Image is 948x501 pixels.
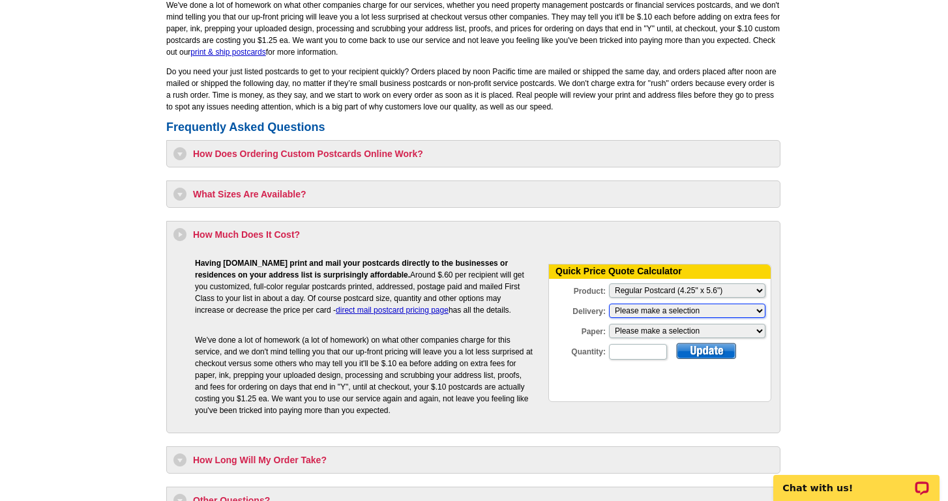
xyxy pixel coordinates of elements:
[195,257,533,316] p: Around $.60 per recipient will get you customized, full-color regular postcards printed, addresse...
[190,48,265,57] a: print & ship postcards
[166,66,780,113] p: Do you need your just listed postcards to get to your recipient quickly? Orders placed by noon Pa...
[173,453,773,466] h3: How Long Will My Order Take?
[173,188,773,201] h3: What Sizes Are Available?
[549,343,608,358] label: Quantity:
[166,121,780,135] h2: Frequently Asked Questions
[765,460,948,501] iframe: LiveChat chat widget
[549,282,608,297] label: Product:
[195,259,508,279] b: Having [DOMAIN_NAME] print and mail your postcards directly to the businesses or residences on yo...
[173,147,773,160] h3: How Does Ordering Custom Postcards Online Work?
[336,306,449,315] a: direct mail postcard pricing page
[173,228,773,241] h3: How Much Does It Cost?
[549,322,608,337] label: Paper:
[549,265,771,279] div: Quick Price Quote Calculator
[195,334,533,416] p: We've done a lot of homework (a lot of homework) on what other companies charge for this service,...
[549,302,608,317] label: Delivery:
